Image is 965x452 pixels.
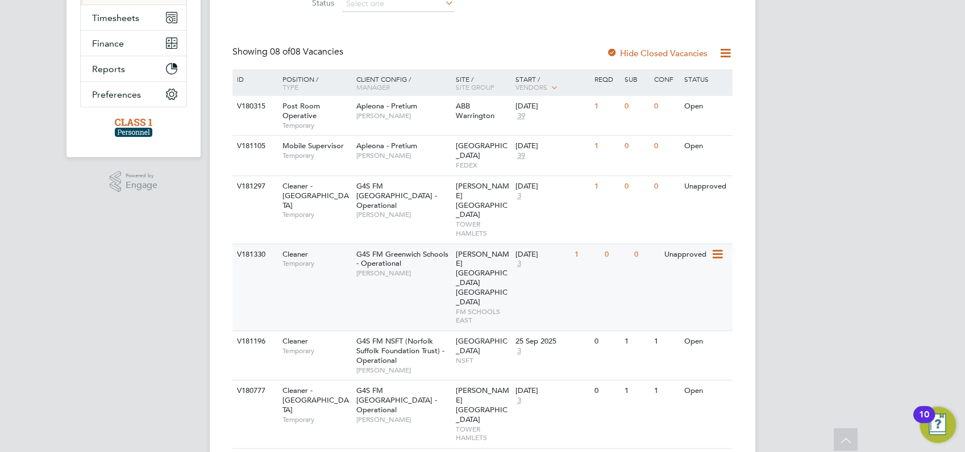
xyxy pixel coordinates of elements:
span: [PERSON_NAME] [356,151,450,160]
div: 0 [631,244,661,265]
span: [PERSON_NAME][GEOGRAPHIC_DATA] [GEOGRAPHIC_DATA] [456,249,509,307]
div: 0 [651,136,681,157]
div: 1 [651,380,681,401]
span: G4S FM [GEOGRAPHIC_DATA] - Operational [356,386,437,415]
div: 0 [602,244,631,265]
span: [PERSON_NAME] [356,366,450,375]
div: Conf [651,69,681,89]
div: 0 [622,96,651,117]
span: Cleaner - [GEOGRAPHIC_DATA] [282,181,349,210]
span: [PERSON_NAME][GEOGRAPHIC_DATA] [456,386,509,424]
button: Timesheets [81,5,186,30]
div: [DATE] [515,386,589,396]
button: Preferences [81,82,186,107]
a: Go to home page [80,119,187,137]
span: 3 [515,191,522,201]
div: V181297 [234,176,274,197]
div: Client Config / [353,69,453,97]
div: 1 [572,244,601,265]
span: Temporary [282,415,351,424]
span: Engage [126,181,157,190]
div: 0 [622,176,651,197]
button: Open Resource Center, 10 new notifications [920,407,956,443]
span: 3 [515,396,522,405]
div: Unapproved [662,244,711,265]
div: [DATE] [515,102,589,111]
div: 0 [651,96,681,117]
div: 1 [651,331,681,352]
div: Position / [274,69,353,97]
div: V180777 [234,380,274,401]
span: 3 [515,346,522,356]
div: 1 [592,96,621,117]
div: 1 [622,380,651,401]
span: G4S FM Greenwich Schools - Operational [356,249,448,269]
div: Reqd [592,69,621,89]
span: 39 [515,151,526,161]
div: V181105 [234,136,274,157]
span: Temporary [282,210,351,219]
span: G4S FM [GEOGRAPHIC_DATA] - Operational [356,181,437,210]
div: Open [681,96,731,117]
div: 0 [651,176,681,197]
div: Open [681,136,731,157]
div: [DATE] [515,182,589,191]
span: Cleaner - [GEOGRAPHIC_DATA] [282,386,349,415]
span: ABB Warrington [456,101,494,120]
div: 0 [622,136,651,157]
span: Site Group [456,82,494,91]
span: [PERSON_NAME][GEOGRAPHIC_DATA] [456,181,509,220]
div: [DATE] [515,250,569,260]
span: Finance [92,38,124,49]
div: ID [234,69,274,89]
span: Preferences [92,89,141,100]
label: Hide Closed Vacancies [606,48,708,58]
span: Apleona - Pretium [356,141,417,150]
span: 39 [515,111,526,121]
span: FEDEX [456,161,510,170]
div: Sub [622,69,651,89]
span: [GEOGRAPHIC_DATA] [456,141,508,160]
span: Reports [92,64,125,74]
span: Vendors [515,82,547,91]
div: Site / [453,69,513,97]
span: Mobile Supervisor [282,141,344,150]
div: 0 [592,380,621,401]
img: class1personnel-logo-retina.png [115,119,153,137]
span: Timesheets [92,12,139,23]
span: Manager [356,82,390,91]
span: 3 [515,259,522,269]
div: Start / [512,69,592,98]
span: Apleona - Pretium [356,101,417,111]
div: V181330 [234,244,274,265]
div: Open [681,331,731,352]
span: [PERSON_NAME] [356,210,450,219]
div: 1 [622,331,651,352]
div: 1 [592,136,621,157]
span: Temporary [282,151,351,160]
div: Open [681,380,731,401]
span: 08 Vacancies [270,46,343,57]
div: [DATE] [515,141,589,151]
div: 10 [919,415,929,429]
span: [PERSON_NAME] [356,111,450,120]
div: Showing [232,46,346,58]
div: 1 [592,176,621,197]
div: Status [681,69,731,89]
span: G4S FM NSFT (Norfolk Suffolk Foundation Trust) - Operational [356,336,444,365]
span: NSFT [456,356,510,365]
button: Finance [81,31,186,56]
span: [PERSON_NAME] [356,269,450,278]
span: FM SCHOOLS EAST [456,307,510,325]
div: 25 Sep 2025 [515,337,589,346]
span: TOWER HAMLETS [456,220,510,237]
span: Temporary [282,346,351,355]
span: Cleaner [282,249,308,259]
span: Cleaner [282,336,308,346]
div: Unapproved [681,176,731,197]
div: V181196 [234,331,274,352]
span: Powered by [126,171,157,181]
span: TOWER HAMLETS [456,425,510,442]
span: Temporary [282,259,351,268]
span: [GEOGRAPHIC_DATA] [456,336,508,355]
